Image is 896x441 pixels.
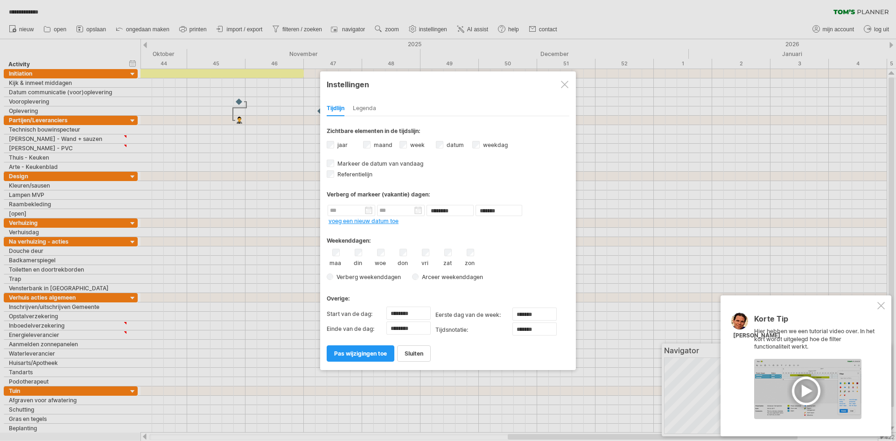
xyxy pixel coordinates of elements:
[754,315,875,419] div: Hier hebben we een tutorial video over. In het kort wordt uitgelegd hoe de filter functionaliteit...
[464,258,476,266] label: zon
[327,127,569,137] div: Zichtbare elementen in de tijdslijn:
[419,258,431,266] label: vri
[333,273,401,280] span: Verberg weekenddagen
[336,141,348,148] label: jaar
[327,286,569,304] div: Overige:
[327,76,569,92] div: Instellingen
[329,217,399,224] a: voeg een nieuw datum toe
[481,141,508,148] label: weekdag
[435,322,512,337] label: Tijdsnotatie:
[327,228,569,246] div: Weekenddagen:
[327,101,344,116] div: Tijdlijn
[327,345,394,362] a: pas wijzigingen toe
[327,322,386,336] label: Einde van de dag:
[408,141,425,148] label: week
[336,160,423,167] span: Markeer de datum van vandaag
[372,141,392,148] label: maand
[334,350,387,357] span: pas wijzigingen toe
[397,345,431,362] a: sluiten
[405,350,423,357] span: sluiten
[754,315,875,328] div: Korte Tip
[397,258,408,266] label: don
[329,258,341,266] label: maa
[733,332,780,340] div: [PERSON_NAME]
[327,191,569,198] div: Verberg of markeer (vakantie) dagen:
[352,258,364,266] label: din
[353,101,376,116] div: Legenda
[419,273,483,280] span: Arceer weekenddagen
[374,258,386,266] label: woe
[445,141,464,148] label: datum
[441,258,453,266] label: zat
[327,307,386,322] label: Start van de dag:
[435,308,512,322] label: eerste dag van de week:
[336,171,372,178] span: Referentielijn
